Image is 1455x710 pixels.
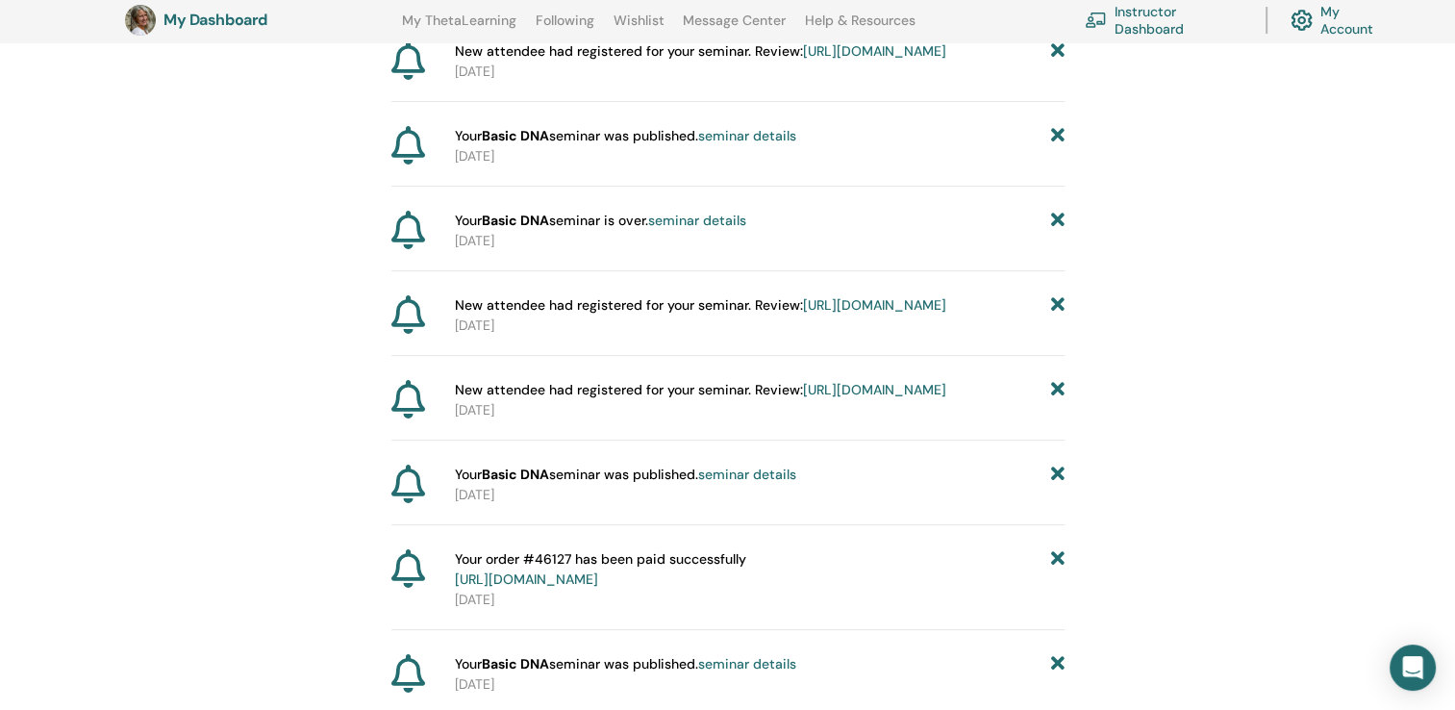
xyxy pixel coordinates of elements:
a: Following [536,13,594,43]
a: Wishlist [614,13,665,43]
p: [DATE] [455,485,1065,505]
span: New attendee had registered for your seminar. Review: [455,295,946,316]
a: seminar details [698,655,796,672]
img: chalkboard-teacher.svg [1085,13,1107,29]
strong: Basic DNA [482,655,549,672]
h3: My Dashboard [163,12,356,30]
span: New attendee had registered for your seminar. Review: [455,380,946,400]
p: [DATE] [455,146,1065,166]
span: Your seminar was published. [455,654,796,674]
strong: Basic DNA [482,127,549,144]
p: [DATE] [455,400,1065,420]
span: Your seminar was published. [455,126,796,146]
a: My ThetaLearning [402,13,516,43]
span: New attendee had registered for your seminar. Review: [455,41,946,62]
a: [URL][DOMAIN_NAME] [803,42,946,60]
p: [DATE] [455,674,1065,695]
span: Your seminar was published. [455,465,796,485]
strong: Basic DNA [482,466,549,483]
img: cog.svg [1291,5,1313,37]
a: Help & Resources [805,13,916,43]
span: Your order #46127 has been paid successfully [455,549,746,590]
a: [URL][DOMAIN_NAME] [803,296,946,314]
a: [URL][DOMAIN_NAME] [455,571,598,588]
p: [DATE] [455,316,1065,336]
a: seminar details [648,212,746,229]
a: [URL][DOMAIN_NAME] [803,381,946,398]
a: seminar details [698,127,796,144]
p: [DATE] [455,231,1065,251]
p: [DATE] [455,62,1065,82]
div: Open Intercom Messenger [1390,645,1436,691]
a: seminar details [698,466,796,483]
a: Message Center [683,13,786,43]
span: Your seminar is over. [455,211,746,231]
strong: Basic DNA [482,212,549,229]
p: [DATE] [455,590,1065,610]
img: default.jpg [125,5,156,36]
